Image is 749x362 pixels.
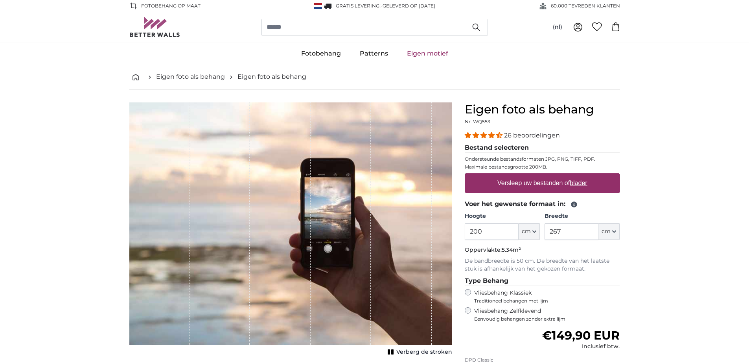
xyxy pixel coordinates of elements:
span: cm [522,228,531,236]
button: cm [519,223,540,240]
u: blader [570,180,587,186]
a: Eigen foto als behang [156,72,225,82]
p: Ondersteunde bestandsformaten JPG, PNG, TIFF, PDF. [465,156,620,162]
button: Verberg de stroken [385,347,452,358]
span: Verberg de stroken [396,348,452,356]
label: Versleep uw bestanden of [494,175,591,191]
nav: breadcrumbs [129,64,620,90]
h1: Eigen foto als behang [465,102,620,117]
div: Inclusief btw. [542,343,620,351]
span: - [381,3,435,9]
a: Eigen foto als behang [237,72,306,82]
span: Traditioneel behangen met lijm [474,298,605,304]
a: Fotobehang [292,43,350,64]
img: Betterwalls [129,17,180,37]
span: Nr. WQ553 [465,119,490,124]
p: Oppervlakte: [465,246,620,254]
div: 1 of 1 [129,102,452,358]
a: Patterns [350,43,398,64]
legend: Bestand selecteren [465,143,620,153]
label: Breedte [545,212,620,220]
p: Maximale bestandsgrootte 200MB. [465,164,620,170]
label: Hoogte [465,212,540,220]
label: Vliesbehang Zelfklevend [474,307,620,322]
span: 26 beoordelingen [504,132,560,139]
span: cm [602,228,611,236]
span: FOTOBEHANG OP MAAT [141,2,201,9]
span: 5.34m² [502,246,521,253]
label: Vliesbehang Klassiek [474,289,605,304]
span: 60.000 TEVREDEN KLANTEN [551,2,620,9]
a: Eigen motief [398,43,458,64]
button: cm [598,223,620,240]
span: Eenvoudig behangen zonder extra lijm [474,316,620,322]
span: 4.54 stars [465,132,504,139]
p: De bandbreedte is 50 cm. De breedte van het laatste stuk is afhankelijk van het gekozen formaat. [465,257,620,273]
span: GRATIS levering! [336,3,381,9]
span: Geleverd op [DATE] [383,3,435,9]
legend: Voer het gewenste formaat in: [465,199,620,209]
legend: Type Behang [465,276,620,286]
span: €149,90 EUR [542,328,620,343]
img: Nederland [314,3,322,9]
button: (nl) [547,20,569,34]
